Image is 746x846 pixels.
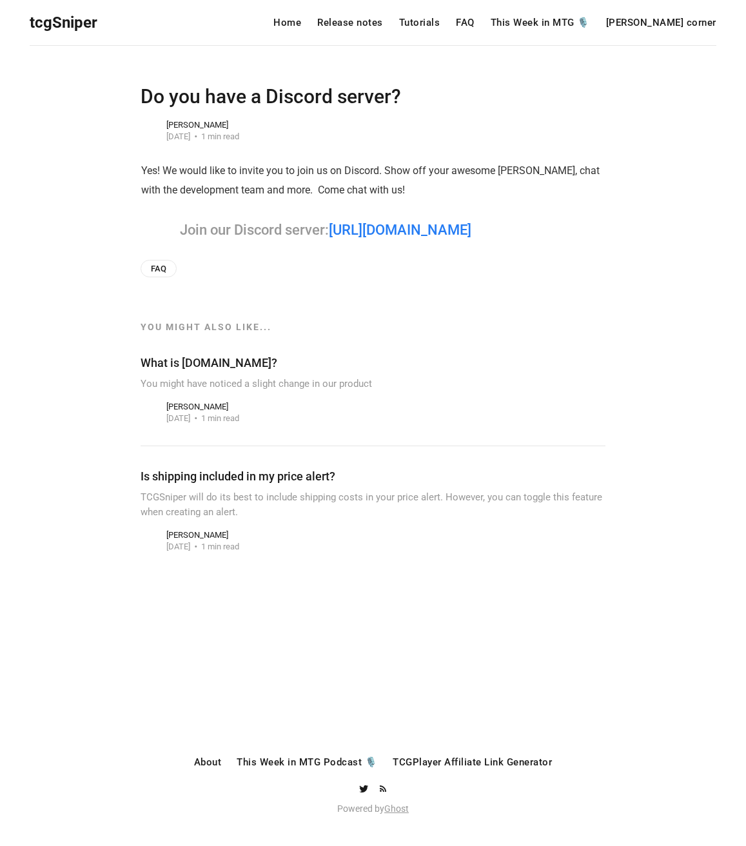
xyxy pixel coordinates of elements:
[141,260,177,277] a: FAQ
[317,18,383,28] a: Release notes
[180,220,567,241] blockquote: Join our Discord server:
[329,222,471,238] a: [URL][DOMAIN_NAME]
[399,18,440,28] a: Tutorials
[491,18,590,28] a: This Week in MTG 🎙️
[393,758,552,767] a: TCGPlayer Affiliate Link Generator
[166,132,190,141] time: [DATE]
[456,18,475,28] a: FAQ
[166,120,228,130] a: [PERSON_NAME]
[190,132,239,141] div: 1 min read
[141,84,605,109] h1: Do you have a Discord server?
[30,14,97,32] span: tcgSniper
[358,783,371,796] a: Twitter
[273,18,301,28] a: Home
[30,10,97,36] a: tcgSniper
[30,802,716,817] div: Powered by
[606,18,716,28] a: [PERSON_NAME] corner
[237,758,377,767] a: This Week in MTG Podcast 🎙️
[194,758,222,767] a: About
[384,803,409,814] a: Ghost
[378,783,388,796] a: RSS
[141,321,605,333] h3: You Might Also Like...
[141,161,605,201] p: Yes! We would like to invite you to join us on Discord. Show off your awesome [PERSON_NAME], chat...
